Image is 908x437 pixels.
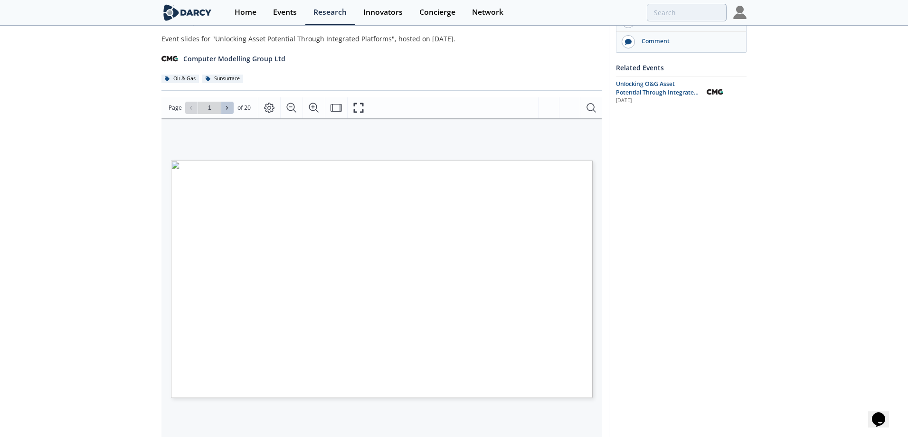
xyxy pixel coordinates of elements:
img: Computer Modelling Group Ltd [707,84,723,100]
div: Oil & Gas [161,75,199,83]
img: logo-wide.svg [161,4,213,21]
div: Research [313,9,347,16]
div: Related Events [616,59,747,76]
div: Events [273,9,297,16]
div: Subsurface [202,75,243,83]
p: Computer Modelling Group Ltd [183,54,285,64]
a: Unlocking O&G Asset Potential Through Integrated Platforms [DATE] Computer Modelling Group Ltd [616,80,747,105]
img: Profile [733,6,747,19]
div: [DATE] [616,97,700,104]
div: Innovators [363,9,403,16]
div: Comment [635,37,741,46]
div: Event slides for "Unlocking Asset Potential Through Integrated Platforms", hosted on [DATE]. [161,34,602,44]
input: Advanced Search [647,4,727,21]
iframe: chat widget [868,399,899,427]
div: Concierge [419,9,455,16]
div: Network [472,9,503,16]
span: Unlocking O&G Asset Potential Through Integrated Platforms [616,80,699,105]
div: Home [235,9,256,16]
